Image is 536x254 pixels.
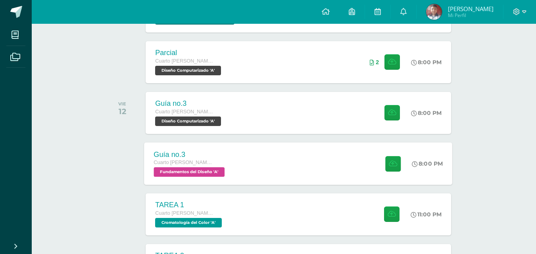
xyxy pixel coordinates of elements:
[118,107,126,116] div: 12
[154,150,227,159] div: Guía no.3
[412,160,443,167] div: 8:00 PM
[155,116,221,126] span: Diseño Computarizado 'A'
[154,160,214,165] span: Cuarto [PERSON_NAME]. CCLL en Diseño Gráfico
[411,211,442,218] div: 11:00 PM
[411,109,442,116] div: 8:00 PM
[155,58,215,64] span: Cuarto [PERSON_NAME]. CCLL en Diseño Gráfico
[411,59,442,66] div: 8:00 PM
[154,167,225,177] span: Fundamentos del Diseño 'A'
[155,99,223,108] div: Guía no.3
[448,5,494,13] span: [PERSON_NAME]
[448,12,494,19] span: Mi Perfil
[155,210,215,216] span: Cuarto [PERSON_NAME]. CCLL en Diseño Gráfico
[155,201,224,209] div: TAREA 1
[155,109,215,115] span: Cuarto [PERSON_NAME]. CCLL en Diseño Gráfico
[118,101,126,107] div: VIE
[155,49,223,57] div: Parcial
[155,218,222,227] span: Cromatología del Color 'A'
[376,59,379,65] span: 2
[426,4,442,20] img: 3c578df19cc46921a3dbf7bff75b4e5e.png
[155,66,221,75] span: Diseño Computarizado 'A'
[370,59,379,65] div: Archivos entregados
